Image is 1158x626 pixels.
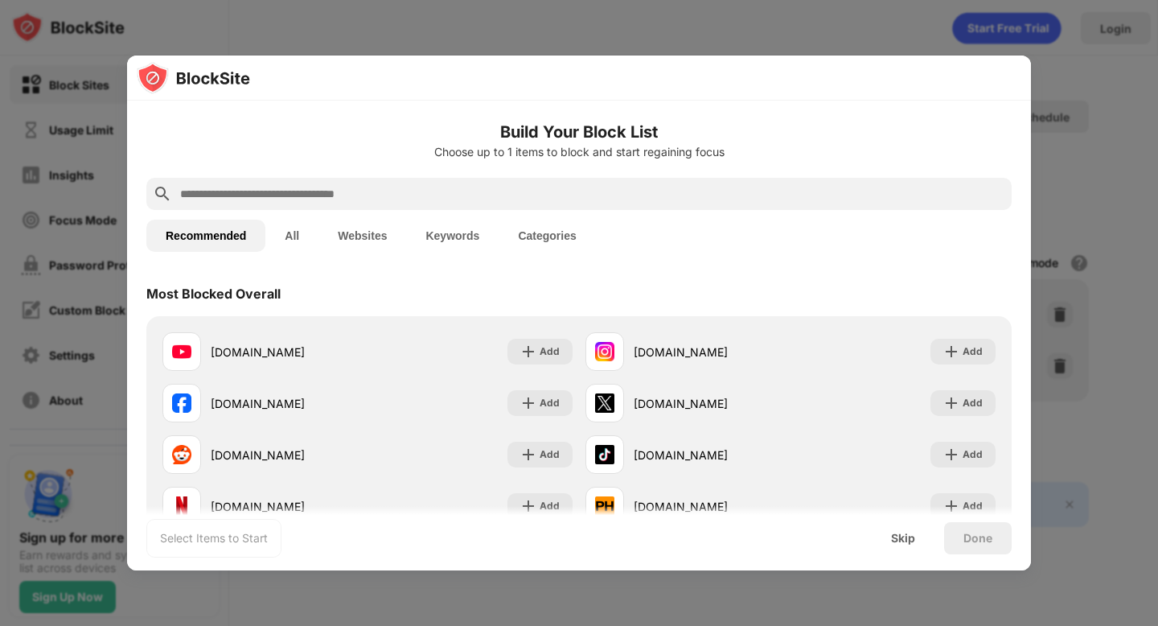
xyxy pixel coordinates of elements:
[963,532,992,545] div: Done
[172,445,191,464] img: favicons
[153,184,172,204] img: search.svg
[146,146,1012,159] div: Choose up to 1 items to block and start regaining focus
[172,496,191,516] img: favicons
[634,498,790,515] div: [DOMAIN_NAME]
[540,344,560,360] div: Add
[211,395,368,412] div: [DOMAIN_NAME]
[540,447,560,463] div: Add
[146,220,265,252] button: Recommended
[172,393,191,413] img: favicons
[318,220,406,252] button: Websites
[160,530,268,546] div: Select Items to Start
[172,342,191,361] img: favicons
[146,286,281,302] div: Most Blocked Overall
[891,532,915,545] div: Skip
[146,120,1012,144] h6: Build Your Block List
[540,498,560,514] div: Add
[963,395,983,411] div: Add
[963,498,983,514] div: Add
[634,395,790,412] div: [DOMAIN_NAME]
[211,447,368,463] div: [DOMAIN_NAME]
[634,344,790,360] div: [DOMAIN_NAME]
[595,393,614,413] img: favicons
[406,220,499,252] button: Keywords
[963,344,983,360] div: Add
[211,498,368,515] div: [DOMAIN_NAME]
[137,62,250,94] img: logo-blocksite.svg
[595,496,614,516] img: favicons
[595,342,614,361] img: favicons
[634,447,790,463] div: [DOMAIN_NAME]
[265,220,318,252] button: All
[595,445,614,464] img: favicons
[540,395,560,411] div: Add
[499,220,595,252] button: Categories
[963,447,983,463] div: Add
[211,344,368,360] div: [DOMAIN_NAME]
